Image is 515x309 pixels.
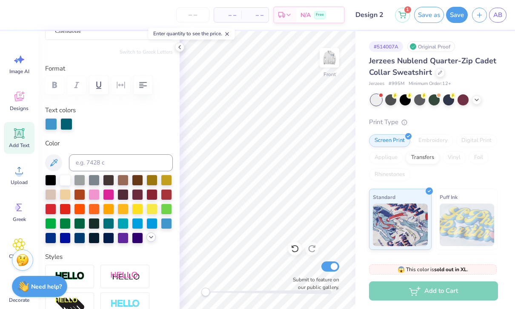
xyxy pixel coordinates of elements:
img: Puff Ink [440,204,495,246]
span: Minimum Order: 12 + [409,80,451,88]
label: Styles [45,252,63,262]
span: AB [493,10,502,20]
button: Save as [414,7,444,23]
span: – – [219,11,236,20]
span: Standard [373,193,395,201]
label: Text colors [45,105,76,115]
span: Jerzees [369,80,384,88]
input: – – [176,7,209,23]
input: Untitled Design [349,6,391,23]
strong: Need help? [31,283,62,291]
div: Enter quantity to see the price. [149,28,235,40]
span: Image AI [9,68,29,75]
input: e.g. 7428 c [69,154,173,171]
button: 1 [395,8,410,23]
div: Transfers [406,151,440,164]
img: Shadow [110,271,140,282]
span: 1 [404,6,411,13]
span: Designs [10,105,29,112]
label: Color [45,139,173,148]
span: Puff Ink [440,193,458,201]
div: Original Proof [407,41,455,52]
label: Submit to feature on our public gallery. [288,276,339,291]
span: # 995M [389,80,404,88]
button: Switch to Greek Letters [120,48,173,55]
img: Stroke [55,271,85,281]
span: Jerzees Nublend Quarter-Zip Cadet Collar Sweatshirt [369,56,496,77]
span: – – [246,11,263,20]
div: Foil [469,151,489,164]
div: Accessibility label [201,288,210,296]
strong: sold out in XL [434,266,467,273]
div: # 514007A [369,41,403,52]
div: Print Type [369,117,498,127]
span: This color is . [398,266,468,273]
a: AB [489,8,506,23]
span: Free [316,12,324,18]
span: Greek [13,216,26,223]
div: Screen Print [369,134,410,147]
span: Clipart & logos [5,253,33,266]
div: Vinyl [442,151,466,164]
span: Decorate [9,297,29,303]
div: Applique [369,151,403,164]
img: Standard [373,204,428,246]
span: Add Text [9,142,29,149]
div: Rhinestones [369,168,410,181]
div: Front [323,71,336,78]
div: Digital Print [456,134,497,147]
label: Format [45,64,173,74]
img: Front [321,49,338,66]
span: Upload [11,179,28,186]
img: Negative Space [110,299,140,309]
span: N/A [300,11,311,20]
button: Save [446,7,468,23]
span: 😱 [398,266,405,274]
div: Embroidery [413,134,453,147]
